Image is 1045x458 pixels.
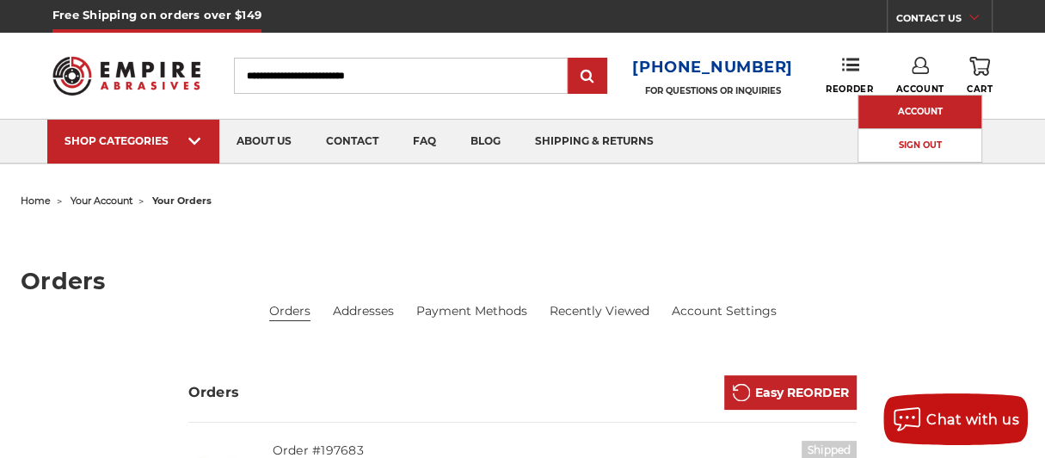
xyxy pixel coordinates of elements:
h1: Orders [21,269,1024,293]
span: Cart [967,84,993,95]
a: Reorder [826,57,873,94]
a: home [21,195,51,207]
a: Easy REORDER [724,375,857,410]
div: SHOP CATEGORIES [65,134,202,147]
a: Sign Out [858,129,981,163]
a: about us [219,120,309,164]
a: Addresses [333,302,394,320]
span: Account [896,84,944,95]
a: Cart [967,57,993,95]
a: faq [396,120,453,164]
a: CONTACT US [896,9,992,33]
p: FOR QUESTIONS OR INQUIRIES [632,85,793,96]
input: Submit [570,59,605,94]
a: blog [453,120,518,164]
img: Empire Abrasives [52,46,200,104]
a: shipping & returns [518,120,671,164]
li: Orders [269,302,310,321]
a: Recently Viewed [549,302,649,320]
a: Account [858,96,981,128]
span: Reorder [826,84,873,95]
a: Account Settings [671,302,776,320]
a: Payment Methods [415,302,526,320]
h3: Orders [188,382,240,403]
button: Chat with us [883,393,1028,445]
a: your account [71,195,132,207]
span: Chat with us [926,412,1019,428]
a: [PHONE_NUMBER] [632,55,793,80]
span: your orders [152,195,212,207]
a: contact [309,120,396,164]
a: Order #197683 [273,443,364,458]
